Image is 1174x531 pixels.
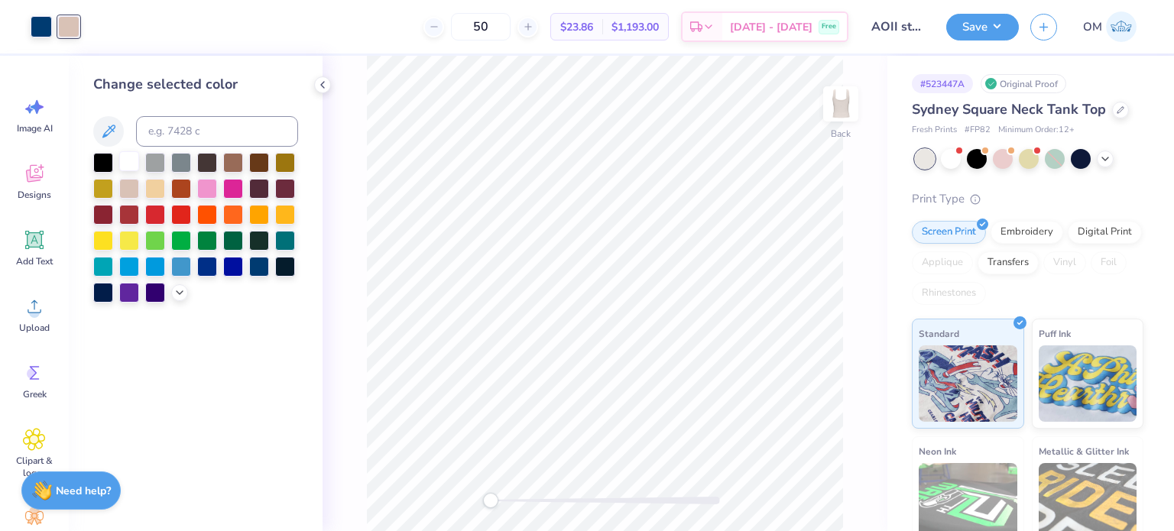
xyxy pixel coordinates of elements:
[860,11,935,42] input: Untitled Design
[912,251,973,274] div: Applique
[1083,18,1102,36] span: OM
[451,13,511,40] input: – –
[912,74,973,93] div: # 523447A
[9,455,60,479] span: Clipart & logos
[1068,221,1142,244] div: Digital Print
[1039,443,1129,459] span: Metallic & Glitter Ink
[1043,251,1086,274] div: Vinyl
[17,122,53,134] span: Image AI
[965,124,991,137] span: # FP82
[19,322,50,334] span: Upload
[912,124,957,137] span: Fresh Prints
[912,282,986,305] div: Rhinestones
[611,19,659,35] span: $1,193.00
[912,100,1106,118] span: Sydney Square Neck Tank Top
[912,190,1143,208] div: Print Type
[136,116,298,147] input: e.g. 7428 c
[93,74,298,95] div: Change selected color
[18,189,51,201] span: Designs
[56,484,111,498] strong: Need help?
[1091,251,1127,274] div: Foil
[831,127,851,141] div: Back
[730,19,812,35] span: [DATE] - [DATE]
[919,325,959,342] span: Standard
[560,19,593,35] span: $23.86
[483,493,498,508] div: Accessibility label
[1106,11,1137,42] img: Om Mehrotra
[23,388,47,400] span: Greek
[1076,11,1143,42] a: OM
[16,255,53,267] span: Add Text
[919,345,1017,422] img: Standard
[825,89,856,119] img: Back
[991,221,1063,244] div: Embroidery
[946,14,1019,40] button: Save
[919,443,956,459] span: Neon Ink
[1039,345,1137,422] img: Puff Ink
[912,221,986,244] div: Screen Print
[1039,325,1071,342] span: Puff Ink
[978,251,1039,274] div: Transfers
[998,124,1075,137] span: Minimum Order: 12 +
[822,21,836,32] span: Free
[981,74,1066,93] div: Original Proof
